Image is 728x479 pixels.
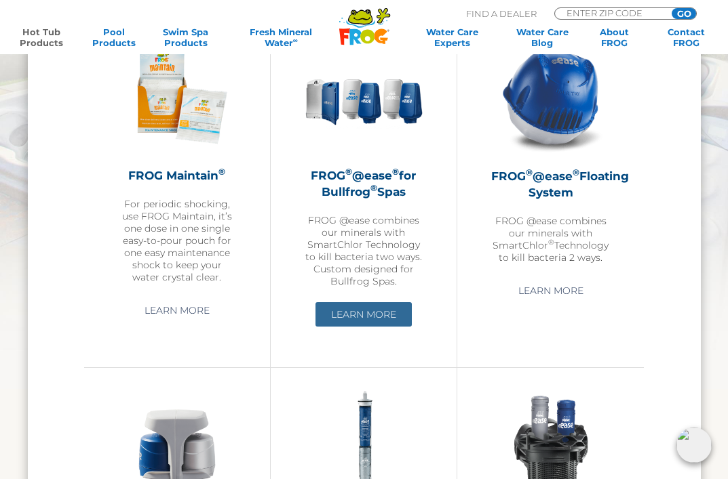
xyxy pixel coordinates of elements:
a: Learn More [503,278,599,303]
sup: ® [392,167,399,177]
a: Fresh MineralWater∞ [230,26,332,48]
img: openIcon [676,428,712,463]
sup: ® [573,167,579,178]
a: PoolProducts [85,26,142,48]
p: FROG @ease combines our minerals with SmartChlor Technology to kill bacteria two ways. Custom des... [305,214,423,287]
sup: ® [218,167,225,177]
h2: FROG @ease Floating System [491,168,610,201]
a: Water CareBlog [514,26,571,48]
a: FROG Maintain®For periodic shocking, use FROG Maintain, it’s one dose in one single easy-to-pour ... [118,37,236,283]
h2: FROG @ease for Bullfrog Spas [305,167,423,200]
p: For periodic shocking, use FROG Maintain, it’s one dose in one single easy-to-pour pouch for one ... [118,198,236,283]
input: Zip Code Form [565,8,657,18]
a: AboutFROG [586,26,643,48]
img: bullfrog-product-hero-300x300.png [305,37,423,155]
sup: ® [526,167,533,178]
a: Learn More [315,302,412,327]
a: Water CareExperts [406,26,498,48]
p: Find A Dealer [466,7,537,20]
img: hot-tub-product-atease-system-300x300.png [491,37,610,156]
sup: ® [548,238,554,247]
sup: ® [345,167,352,177]
sup: ∞ [293,37,298,44]
input: GO [672,8,696,19]
img: Frog_Maintain_Hero-2-v2-300x300.png [118,37,236,155]
sup: ® [370,183,377,193]
a: FROG®@ease®Floating SystemFROG @ease combines our minerals with SmartChlor®Technology to kill bac... [491,37,610,263]
a: Learn More [129,298,225,322]
a: FROG®@ease®for Bullfrog®SpasFROG @ease combines our minerals with SmartChlor Technology to kill b... [305,37,423,287]
h2: FROG Maintain [118,167,236,184]
a: Hot TubProducts [14,26,70,48]
p: FROG @ease combines our minerals with SmartChlor Technology to kill bacteria 2 ways. [491,215,610,264]
a: ContactFROG [658,26,714,48]
a: Swim SpaProducts [158,26,214,48]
